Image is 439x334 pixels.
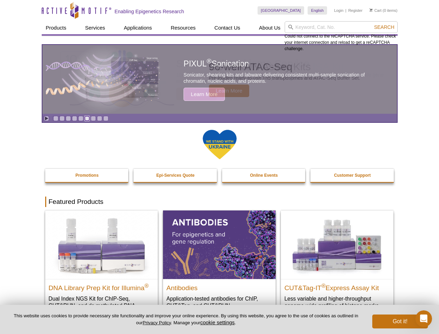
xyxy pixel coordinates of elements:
a: Products [42,21,71,34]
sup: ® [322,283,326,288]
a: PIXUL sonication PIXUL®Sonication Sonicator, shearing kits and labware delivering consistent mult... [42,45,397,114]
a: About Us [255,21,285,34]
a: Contact Us [210,21,244,34]
button: Got it! [372,315,428,328]
a: [GEOGRAPHIC_DATA] [258,6,304,15]
iframe: Intercom live chat [415,310,432,327]
article: PIXUL Sonication [42,45,397,114]
img: DNA Library Prep Kit for Illumina [45,210,158,279]
span: Learn More [184,88,225,101]
a: Promotions [45,169,129,182]
p: Application-tested antibodies for ChIP, CUT&Tag, and CUT&RUN. [166,295,272,309]
strong: Online Events [250,173,278,178]
sup: ® [145,283,149,288]
a: Go to slide 9 [103,116,108,121]
a: Online Events [222,169,306,182]
a: Privacy Policy [143,320,171,325]
p: Less variable and higher-throughput genome-wide profiling of histone marks​. [284,295,390,309]
a: Go to slide 7 [91,116,96,121]
a: Go to slide 2 [59,116,65,121]
img: PIXUL sonication [46,45,161,114]
a: English [308,6,327,15]
li: (0 items) [369,6,398,15]
p: This website uses cookies to provide necessary site functionality and improve your online experie... [11,313,361,326]
img: CUT&Tag-IT® Express Assay Kit [281,210,393,279]
strong: Promotions [75,173,99,178]
a: Go to slide 1 [53,116,58,121]
a: Epi-Services Quote [133,169,218,182]
img: All Antibodies [163,210,276,279]
strong: Customer Support [334,173,371,178]
p: Dual Index NGS Kit for ChIP-Seq, CUT&RUN, and ds methylated DNA assays. [49,295,154,316]
span: PIXUL Sonication [184,59,249,68]
a: Resources [166,21,200,34]
span: Search [374,24,394,30]
a: Go to slide 4 [72,116,77,121]
a: Applications [120,21,156,34]
img: We Stand With Ukraine [202,129,237,160]
a: Cart [369,8,382,13]
a: Go to slide 5 [78,116,83,121]
a: Login [334,8,343,13]
button: Search [372,24,396,30]
div: Could not connect to the reCAPTCHA service. Please check your internet connection and reload to g... [285,21,398,52]
h2: DNA Library Prep Kit for Illumina [49,281,154,292]
h2: Antibodies [166,281,272,292]
button: cookie settings [200,319,235,325]
a: Register [348,8,363,13]
a: Go to slide 3 [66,116,71,121]
a: Services [81,21,109,34]
a: Customer Support [310,169,395,182]
p: Sonicator, shearing kits and labware delivering consistent multi-sample sonication of chromatin, ... [184,72,381,84]
img: Your Cart [369,8,373,12]
a: Go to slide 6 [84,116,90,121]
a: CUT&Tag-IT® Express Assay Kit CUT&Tag-IT®Express Assay Kit Less variable and higher-throughput ge... [281,210,393,316]
sup: ® [207,58,212,65]
h2: Featured Products [45,197,394,207]
h2: CUT&Tag-IT Express Assay Kit [284,281,390,292]
a: Go to slide 8 [97,116,102,121]
h2: Enabling Epigenetics Research [115,8,184,15]
li: | [345,6,347,15]
input: Keyword, Cat. No. [285,21,398,33]
a: DNA Library Prep Kit for Illumina DNA Library Prep Kit for Illumina® Dual Index NGS Kit for ChIP-... [45,210,158,323]
a: All Antibodies Antibodies Application-tested antibodies for ChIP, CUT&Tag, and CUT&RUN. [163,210,276,316]
strong: Epi-Services Quote [156,173,195,178]
a: Toggle autoplay [44,116,49,121]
